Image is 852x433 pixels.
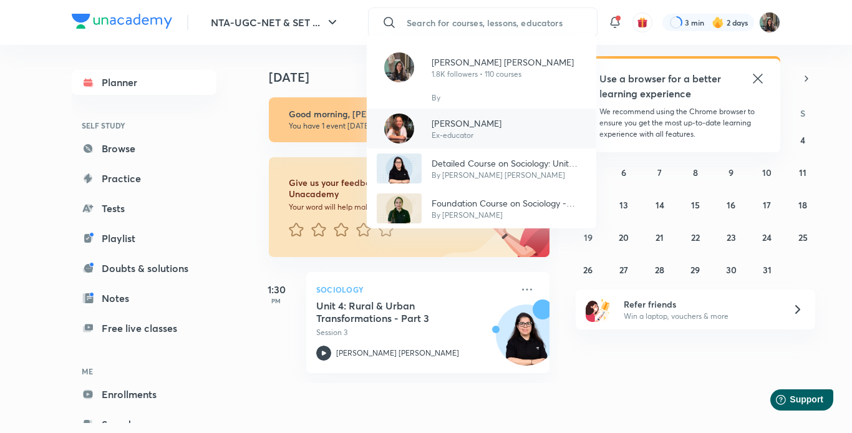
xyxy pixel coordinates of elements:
[367,188,596,228] a: AvatarFoundation Course on Sociology - UGC NET [DATE]By [PERSON_NAME]
[432,170,586,181] p: By [PERSON_NAME] [PERSON_NAME]
[741,384,838,419] iframe: Help widget launcher
[367,148,596,188] a: AvatarDetailed Course on Sociology: Unit One - Sociological Theory (26 Thinkers)By [PERSON_NAME] ...
[432,197,586,210] p: Foundation Course on Sociology - UGC NET [DATE]
[432,56,574,69] p: [PERSON_NAME] [PERSON_NAME]
[384,52,414,82] img: Avatar
[377,193,422,223] img: Avatar
[377,153,422,183] img: Avatar
[367,109,596,148] a: Avatar[PERSON_NAME]Ex-educator
[367,87,596,109] a: By
[432,157,586,170] p: Detailed Course on Sociology: Unit One - Sociological Theory (26 Thinkers)
[384,114,414,144] img: Avatar
[432,117,501,130] p: [PERSON_NAME]
[432,130,501,141] p: Ex-educator
[432,92,440,104] p: By
[432,69,574,80] p: 1.8K followers • 110 courses
[367,47,596,87] a: Avatar[PERSON_NAME] [PERSON_NAME]1.8K followers • 110 courses
[432,210,586,221] p: By [PERSON_NAME]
